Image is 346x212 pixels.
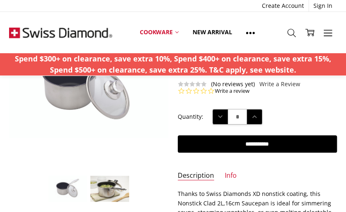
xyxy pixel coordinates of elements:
[186,23,239,41] a: New arrival
[5,53,342,75] p: Spend $300+ on clearance, save extra 10%, Spend $400+ on clearance, save extra 15%, Spend $500+ o...
[178,171,214,181] a: Description
[178,112,203,121] label: Quantity:
[48,175,87,202] img: XD Nonstick Clad Induction 16cm x 10cm 2L SAUCEPAN + LID
[225,171,237,181] a: Info
[9,12,112,53] img: Free Shipping On Every Order
[215,87,249,95] a: Write a review
[259,81,300,87] a: Write a Review
[133,23,186,41] a: Cookware
[90,175,129,202] img: XD Nonstick Clad Induction 16cm x 10cm 2L SAUCEPAN + LID
[211,81,255,87] span: (No reviews yet)
[239,23,262,42] a: Show All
